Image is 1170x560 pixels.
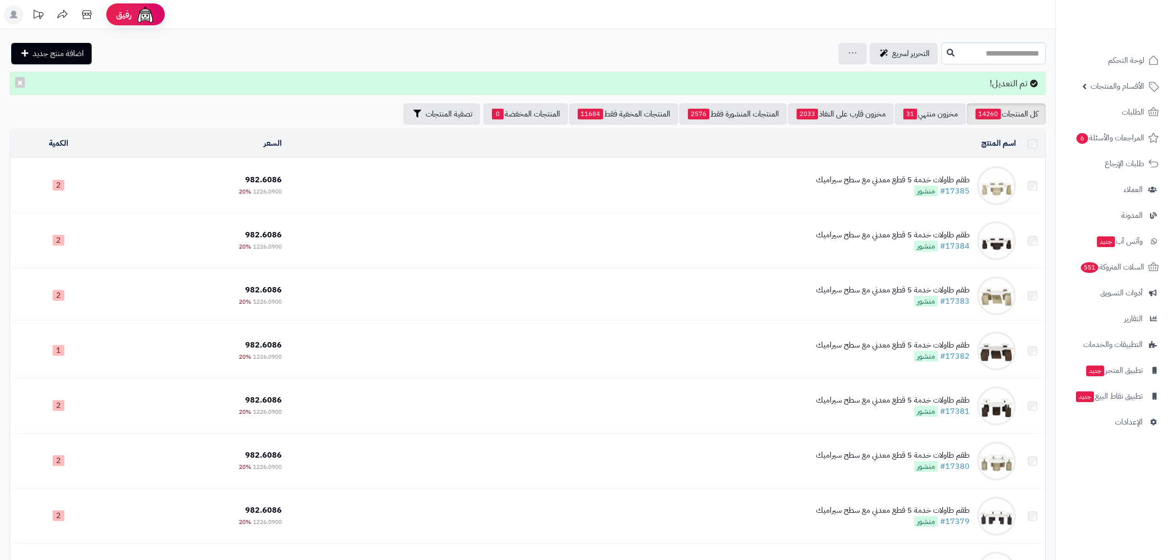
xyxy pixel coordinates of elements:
span: وآتس آب [1096,234,1143,248]
span: 14260 [975,109,1001,119]
span: 982.6086 [245,284,282,296]
div: تم التعديل! [10,72,1046,95]
img: طقم طاولات خدمة 5 قطع معدني مع سطح سيراميك [977,331,1016,370]
span: 6 [1076,133,1088,144]
span: منشور [914,351,938,362]
div: طقم طاولات خدمة 5 قطع معدني مع سطح سيراميك [816,450,970,461]
a: تطبيق المتجرجديد [1062,359,1164,382]
span: 982.6086 [245,449,282,461]
a: #17381 [940,406,970,417]
span: جديد [1097,236,1115,247]
a: #17380 [940,461,970,472]
span: 1226.0900 [253,463,282,471]
span: 982.6086 [245,504,282,516]
a: كل المنتجات14260 [967,103,1046,125]
span: الأقسام والمنتجات [1091,79,1144,93]
a: السعر [264,137,282,149]
a: #17382 [940,350,970,362]
span: 2 [53,400,64,411]
div: طقم طاولات خدمة 5 قطع معدني مع سطح سيراميك [816,505,970,516]
a: المنتجات المخفضة0 [483,103,568,125]
span: 20% [239,518,251,526]
span: 2 [53,235,64,246]
span: لوحة التحكم [1108,54,1144,67]
a: الكمية [49,137,68,149]
a: الإعدادات [1062,410,1164,434]
a: المراجعات والأسئلة6 [1062,126,1164,150]
span: 2 [53,290,64,301]
span: 20% [239,407,251,416]
span: الإعدادات [1115,415,1143,429]
a: التطبيقات والخدمات [1062,333,1164,356]
span: 1226.0900 [253,297,282,306]
button: × [15,77,25,88]
span: 20% [239,187,251,196]
img: طقم طاولات خدمة 5 قطع معدني مع سطح سيراميك [977,497,1016,536]
span: 1 [53,345,64,356]
span: 1226.0900 [253,407,282,416]
a: #17379 [940,516,970,527]
div: طقم طاولات خدمة 5 قطع معدني مع سطح سيراميك [816,395,970,406]
span: 2 [53,510,64,521]
span: 982.6086 [245,229,282,241]
a: التحرير لسريع [870,43,937,64]
a: مخزون منتهي31 [895,103,966,125]
span: 1226.0900 [253,352,282,361]
img: logo-2.png [1104,23,1161,43]
span: منشور [914,406,938,417]
span: أدوات التسويق [1100,286,1143,300]
a: أدوات التسويق [1062,281,1164,305]
a: المدونة [1062,204,1164,227]
span: 1226.0900 [253,518,282,526]
span: الطلبات [1122,105,1144,119]
span: تصفية المنتجات [426,108,472,120]
span: تطبيق نقاط البيع [1075,389,1143,403]
a: مخزون قارب على النفاذ2033 [788,103,894,125]
span: 2033 [797,109,818,119]
a: لوحة التحكم [1062,49,1164,72]
a: اضافة منتج جديد [11,43,92,64]
a: اسم المنتج [981,137,1016,149]
span: 982.6086 [245,174,282,186]
a: #17385 [940,185,970,197]
a: الطلبات [1062,100,1164,124]
a: تطبيق نقاط البيعجديد [1062,385,1164,408]
span: منشور [914,461,938,472]
a: وآتس آبجديد [1062,230,1164,253]
span: جديد [1076,391,1094,402]
span: 11684 [578,109,603,119]
span: المراجعات والأسئلة [1075,131,1144,145]
span: التطبيقات والخدمات [1083,338,1143,351]
span: منشور [914,186,938,196]
span: 31 [903,109,917,119]
img: طقم طاولات خدمة 5 قطع معدني مع سطح سيراميك [977,166,1016,205]
span: طلبات الإرجاع [1105,157,1144,171]
span: 1226.0900 [253,242,282,251]
a: التقارير [1062,307,1164,330]
span: 2 [53,455,64,466]
a: طلبات الإرجاع [1062,152,1164,175]
span: جديد [1086,366,1104,376]
a: المنتجات المنشورة فقط2576 [679,103,787,125]
div: طقم طاولات خدمة 5 قطع معدني مع سطح سيراميك [816,174,970,186]
span: 0 [492,109,504,119]
span: 2 [53,180,64,191]
a: #17384 [940,240,970,252]
span: منشور [914,516,938,527]
span: السلات المتروكة [1080,260,1144,274]
a: العملاء [1062,178,1164,201]
img: طقم طاولات خدمة 5 قطع معدني مع سطح سيراميك [977,221,1016,260]
img: طقم طاولات خدمة 5 قطع معدني مع سطح سيراميك [977,442,1016,481]
span: العملاء [1124,183,1143,196]
span: 20% [239,242,251,251]
span: 982.6086 [245,339,282,351]
a: #17383 [940,295,970,307]
span: 2576 [688,109,709,119]
span: 20% [239,352,251,361]
span: 20% [239,297,251,306]
span: 982.6086 [245,394,282,406]
span: التحرير لسريع [892,48,930,59]
a: المنتجات المخفية فقط11684 [569,103,678,125]
span: منشور [914,241,938,251]
div: طقم طاولات خدمة 5 قطع معدني مع سطح سيراميك [816,285,970,296]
